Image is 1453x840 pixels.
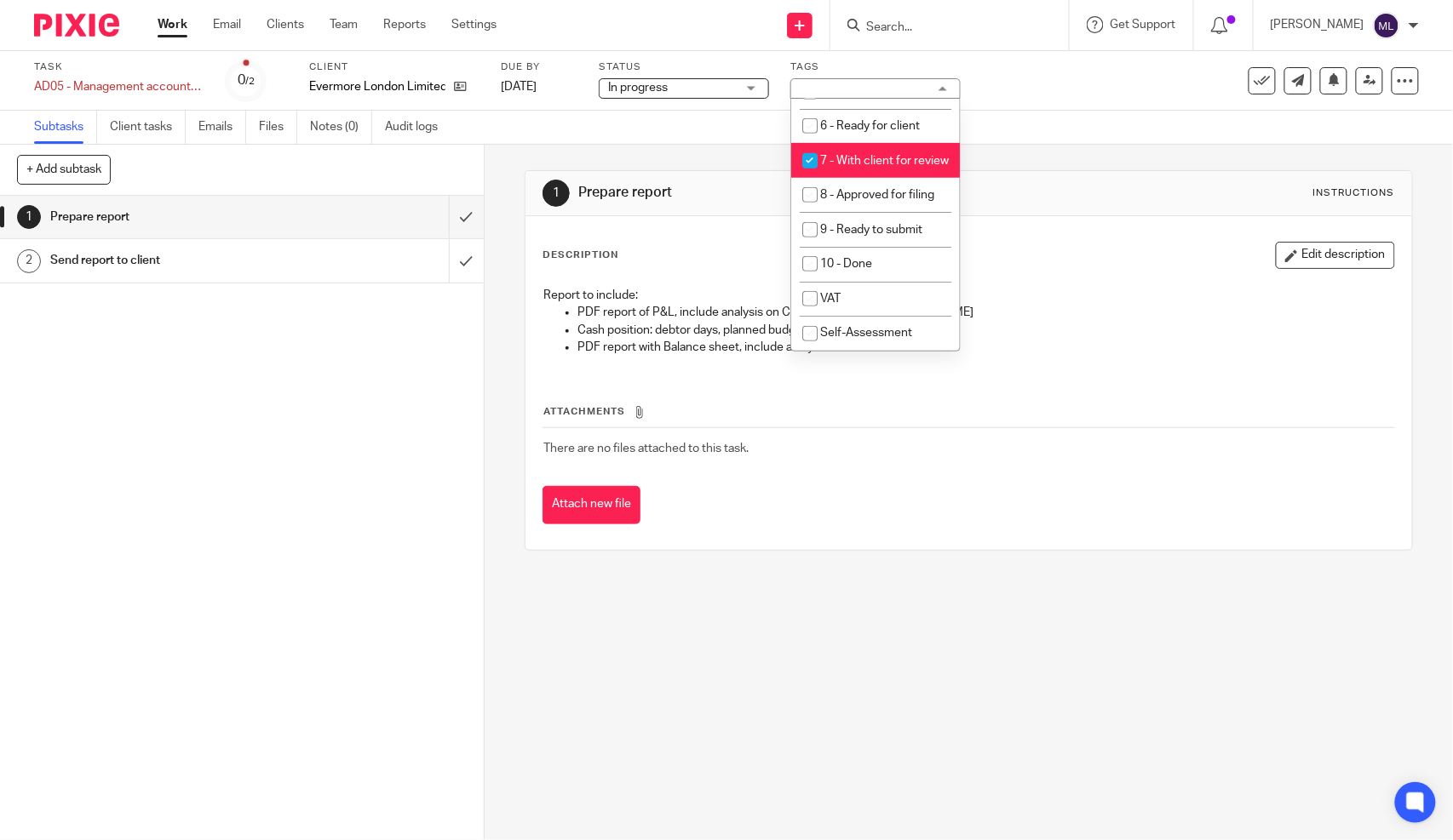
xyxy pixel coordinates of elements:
a: Team [330,16,358,33]
a: Work [158,16,187,33]
span: 6 - Ready for client [820,120,920,132]
span: VAT [820,293,841,305]
div: Instructions [1313,186,1395,200]
p: Evermore London Limited [309,78,445,95]
p: Report to include: [543,287,1394,304]
a: Subtasks [34,111,97,144]
a: Client tasks [110,111,186,144]
label: Status [599,60,769,74]
a: Settings [451,16,497,33]
span: Get Support [1111,19,1176,31]
label: Client [309,60,480,74]
h1: Prepare report [50,204,305,230]
h1: Send report to client [50,248,305,273]
h1: Prepare report [579,184,1005,202]
a: Files [259,111,297,144]
div: 1 [17,205,41,229]
a: Emails [198,111,246,144]
p: Description [543,249,618,262]
span: In progress [608,82,668,94]
a: Audit logs [385,111,451,144]
label: Due by [501,60,577,74]
p: [PERSON_NAME] [1271,16,1364,33]
small: /2 [245,77,255,86]
span: Self-Assessment [820,327,912,339]
span: Attachments [543,407,625,416]
p: PDF report of P&L, include analysis on Cost of Sales, and [PERSON_NAME] [577,304,1394,321]
button: Edit description [1276,242,1395,269]
button: Attach new file [543,486,640,524]
div: 0 [238,71,255,90]
label: Task [34,60,204,74]
a: Notes (0) [310,111,372,144]
span: 8 - Approved for filing [820,189,934,201]
span: 7 - With client for review [820,155,949,167]
a: Reports [383,16,426,33]
span: 9 - Ready to submit [820,224,922,236]
input: Search [864,20,1018,36]
a: Clients [267,16,304,33]
span: [DATE] [501,81,537,93]
span: There are no files attached to this task. [543,443,749,454]
img: svg%3E [1373,12,1400,39]
p: Cash position: debtor days, planned budget vs. actual [577,322,1394,339]
img: Pixie [34,14,119,37]
button: + Add subtask [17,155,111,184]
span: 10 - Done [820,258,872,270]
div: 1 [543,180,570,207]
div: AD05 - Management accounts (monthly) - August 31, 2025 [34,78,204,95]
label: Tags [790,60,961,74]
div: AD05 - Management accounts (monthly) - [DATE] [34,78,204,95]
p: PDF report with Balance sheet, include analysis on assets and liabilities [577,339,1394,356]
a: Email [213,16,241,33]
div: 2 [17,249,41,273]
